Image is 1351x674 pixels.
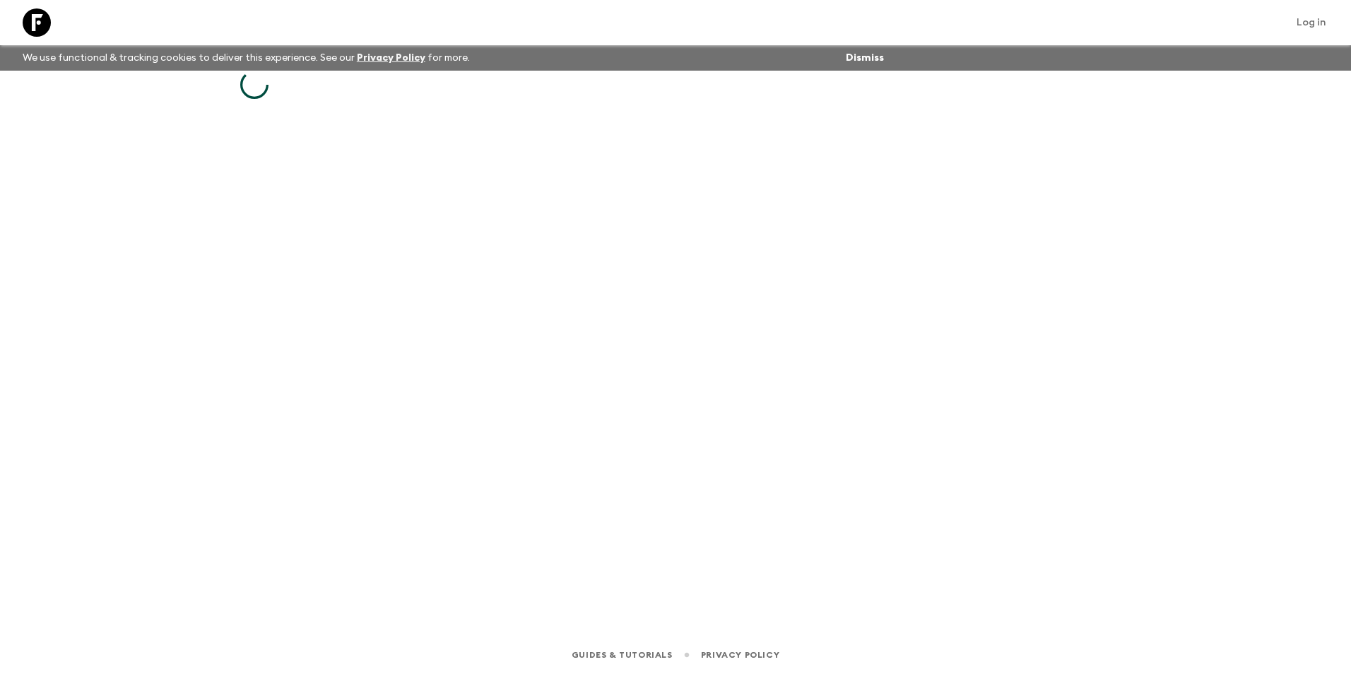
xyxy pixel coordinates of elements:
a: Privacy Policy [357,53,425,63]
a: Privacy Policy [701,647,779,663]
a: Log in [1289,13,1334,32]
button: Dismiss [842,48,887,68]
a: Guides & Tutorials [572,647,673,663]
p: We use functional & tracking cookies to deliver this experience. See our for more. [17,45,476,71]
